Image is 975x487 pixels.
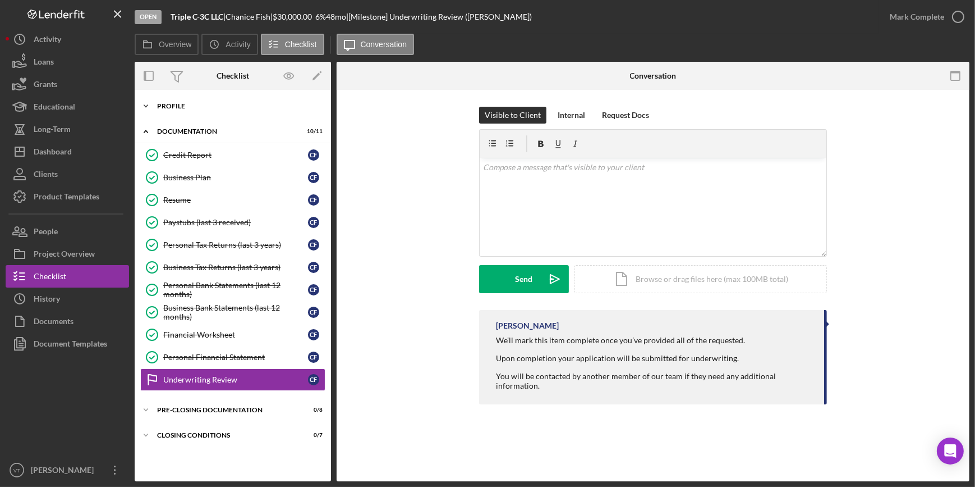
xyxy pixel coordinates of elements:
[308,329,319,340] div: C F
[261,34,324,55] button: Checklist
[163,151,308,160] div: Credit Report
[163,173,308,182] div: Business Plan
[6,333,129,355] button: Document Templates
[308,149,319,161] div: C F
[34,310,73,335] div: Documents
[163,240,308,249] div: Personal Tax Returns (last 3 years)
[273,12,315,21] div: $30,000.00
[13,467,20,474] text: VT
[6,265,129,288] button: Checklist
[163,353,308,362] div: Personal Financial Statement
[285,40,317,49] label: Checklist
[496,336,813,390] div: We’ll mark this item complete once you’ve provided all of the requested. Upon completion your app...
[34,73,57,98] div: Grants
[302,432,323,439] div: 0 / 7
[34,288,60,313] div: History
[302,407,323,413] div: 0 / 8
[6,310,129,333] button: Documents
[308,239,319,251] div: C F
[6,73,129,95] button: Grants
[157,432,295,439] div: Closing Conditions
[163,281,308,299] div: Personal Bank Statements (last 12 months)
[6,51,129,73] a: Loans
[879,6,969,28] button: Mark Complete
[135,34,199,55] button: Overview
[171,12,223,21] b: Triple C-3C LLC
[163,375,308,384] div: Underwriting Review
[516,265,533,293] div: Send
[34,140,72,166] div: Dashboard
[163,195,308,204] div: Resume
[308,374,319,385] div: C F
[217,71,249,80] div: Checklist
[308,262,319,273] div: C F
[302,128,323,135] div: 10 / 11
[140,346,325,368] a: Personal Financial StatementCF
[308,172,319,183] div: C F
[163,303,308,321] div: Business Bank Statements (last 12 months)
[6,185,129,208] button: Product Templates
[596,107,655,124] button: Request Docs
[308,194,319,206] div: C F
[34,333,107,358] div: Document Templates
[140,166,325,189] a: Business PlanCF
[602,107,649,124] div: Request Docs
[630,71,677,80] div: Conversation
[308,217,319,228] div: C F
[558,107,585,124] div: Internal
[34,220,58,245] div: People
[485,107,541,124] div: Visible to Client
[34,28,61,53] div: Activity
[6,140,129,163] button: Dashboard
[140,234,325,256] a: Personal Tax Returns (last 3 years)CF
[157,128,295,135] div: Documentation
[159,40,191,49] label: Overview
[140,189,325,211] a: ResumeCF
[308,352,319,363] div: C F
[6,220,129,243] button: People
[552,107,591,124] button: Internal
[6,118,129,140] a: Long-Term
[308,307,319,318] div: C F
[171,12,226,21] div: |
[6,163,129,185] button: Clients
[157,103,317,110] div: Profile
[6,28,129,51] button: Activity
[226,40,250,49] label: Activity
[34,118,71,143] div: Long-Term
[34,95,75,121] div: Educational
[6,288,129,310] button: History
[140,368,325,391] a: Underwriting ReviewCF
[6,95,129,118] button: Educational
[34,243,95,268] div: Project Overview
[157,407,295,413] div: Pre-Closing Documentation
[937,438,964,465] div: Open Intercom Messenger
[28,459,101,484] div: [PERSON_NAME]
[201,34,257,55] button: Activity
[135,10,162,24] div: Open
[226,12,273,21] div: Chanice Fish |
[308,284,319,295] div: C F
[163,218,308,227] div: Paystubs (last 3 received)
[496,321,559,330] div: [PERSON_NAME]
[890,6,944,28] div: Mark Complete
[479,107,546,124] button: Visible to Client
[140,324,325,346] a: Financial WorksheetCF
[140,144,325,166] a: Credit ReportCF
[34,265,66,290] div: Checklist
[346,12,532,21] div: | [Milestone] Underwriting Review ([PERSON_NAME])
[326,12,346,21] div: 48 mo
[6,243,129,265] a: Project Overview
[34,185,99,211] div: Product Templates
[140,211,325,234] a: Paystubs (last 3 received)CF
